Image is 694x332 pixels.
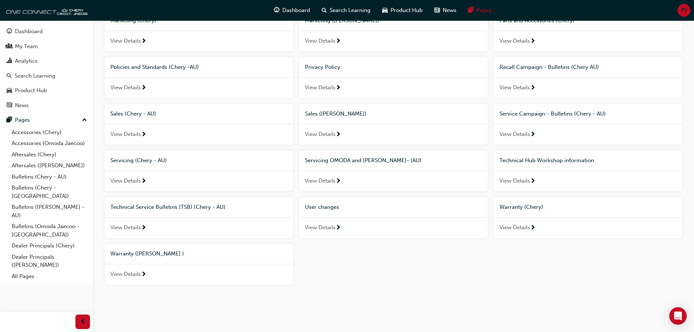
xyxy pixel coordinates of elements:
span: View Details [499,177,530,185]
span: View Details [110,177,141,185]
span: View Details [499,130,530,138]
a: Technical Service Bulletins (TSB) (Chery - AU)View Details [105,197,293,238]
span: Pages [477,6,491,15]
span: View Details [110,83,141,92]
a: Search Learning [3,69,90,83]
span: next-icon [530,132,536,138]
span: next-icon [141,225,146,231]
a: User changesView Details [299,197,488,238]
span: Policies and Standards (Chery -AU) [110,64,199,70]
a: Aftersales ([PERSON_NAME]) [9,160,90,171]
span: Technical Service Bulletins (TSB) (Chery - AU) [110,204,226,210]
button: DashboardMy TeamAnalyticsSearch LearningProduct HubNews [3,23,90,113]
span: View Details [110,223,141,232]
a: Product Hub [3,84,90,97]
button: Pages [3,113,90,127]
a: Bulletins ([PERSON_NAME] - AU) [9,202,90,221]
span: Warranty (Chery) [499,204,543,210]
a: Parts and Accessories (Chery)View Details [494,11,682,51]
span: User changes [305,204,339,210]
span: Dashboard [282,6,310,15]
span: next-icon [530,178,536,185]
div: News [15,101,29,110]
a: Servicing OMODA and [PERSON_NAME]- (AU)View Details [299,151,488,191]
a: Aftersales (Chery) [9,149,90,160]
div: Dashboard [15,27,43,36]
span: next-icon [141,38,146,45]
span: next-icon [141,272,146,278]
span: Servicing (Chery - AU) [110,157,167,164]
span: Privacy Policy [305,64,340,70]
span: next-icon [336,225,341,231]
span: Recall Campaign - Bulletins (Chery AU) [499,64,599,70]
a: Technical Hub Workshop informationView Details [494,151,682,191]
span: View Details [110,130,141,138]
div: Search Learning [15,72,55,80]
a: Warranty (Chery)View Details [494,197,682,238]
span: Sales (Chery - AU) [110,110,156,117]
span: search-icon [322,6,327,15]
span: Warranty ([PERSON_NAME] ) [110,250,184,257]
a: Policies and Standards (Chery -AU)View Details [105,57,293,98]
a: guage-iconDashboard [268,3,316,18]
span: Search Learning [330,6,370,15]
a: Accessories (Chery) [9,127,90,138]
button: PV [678,4,690,17]
a: Analytics [3,54,90,68]
span: Sales ([PERSON_NAME]) [305,110,366,117]
span: Service Campaign - Bulletins (Chery - AU) [499,110,606,117]
a: pages-iconPages [462,3,497,18]
span: next-icon [336,38,341,45]
a: Dealer Principals ([PERSON_NAME]) [9,251,90,271]
span: guage-icon [7,28,12,35]
a: Bulletins (Omoda Jaecoo - [GEOGRAPHIC_DATA]) [9,221,90,240]
div: Product Hub [15,86,47,95]
a: Bulletins (Chery - [GEOGRAPHIC_DATA]) [9,182,90,202]
span: chart-icon [7,58,12,65]
span: next-icon [336,178,341,185]
img: oneconnect [4,3,87,17]
a: Sales (Chery - AU)View Details [105,104,293,145]
span: up-icon [82,116,87,125]
span: View Details [305,177,336,185]
a: Privacy PolicyView Details [299,57,488,98]
span: View Details [305,37,336,45]
a: Service Campaign - Bulletins (Chery - AU)View Details [494,104,682,145]
span: PV [681,6,687,15]
a: My Team [3,40,90,53]
span: news-icon [434,6,440,15]
div: Pages [15,116,30,124]
div: My Team [15,42,38,51]
a: News [3,99,90,112]
span: Product Hub [391,6,423,15]
span: next-icon [141,178,146,185]
span: guage-icon [274,6,279,15]
span: next-icon [530,225,536,231]
span: next-icon [141,85,146,91]
div: Open Intercom Messenger [669,307,687,325]
span: pages-icon [468,6,474,15]
a: Marketing (Chery)View Details [105,11,293,51]
span: next-icon [530,85,536,91]
span: search-icon [7,73,12,79]
a: All Pages [9,271,90,282]
span: next-icon [141,132,146,138]
a: Servicing (Chery - AU)View Details [105,151,293,191]
a: search-iconSearch Learning [316,3,376,18]
span: View Details [499,37,530,45]
span: next-icon [530,38,536,45]
a: car-iconProduct Hub [376,3,428,18]
a: Warranty ([PERSON_NAME] )View Details [105,244,293,285]
span: View Details [305,130,336,138]
a: Recall Campaign - Bulletins (Chery AU)View Details [494,57,682,98]
span: car-icon [382,6,388,15]
a: news-iconNews [428,3,462,18]
span: pages-icon [7,117,12,124]
a: Dealer Principals (Chery) [9,240,90,251]
span: View Details [305,83,336,92]
a: Marketing ([PERSON_NAME])View Details [299,11,488,51]
span: next-icon [336,85,341,91]
a: Accessories (Omoda Jaecoo) [9,138,90,149]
